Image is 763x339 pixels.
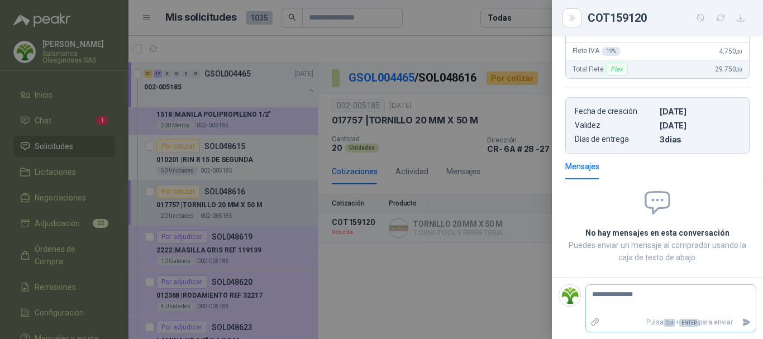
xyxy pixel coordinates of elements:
p: Pulsa + para enviar [605,313,738,332]
span: Total Flete [573,63,630,76]
span: Flete IVA [573,47,621,56]
div: COT159120 [588,9,750,27]
p: [DATE] [660,121,740,130]
p: Validez [575,121,655,130]
span: ,00 [736,66,742,73]
span: 29.750 [715,65,742,73]
button: Close [565,11,579,25]
button: Enviar [737,313,756,332]
div: Mensajes [565,160,599,173]
span: ,00 [736,49,742,55]
span: 4.750 [719,47,742,55]
h2: No hay mensajes en esta conversación [565,227,750,239]
p: Fecha de creación [575,107,655,116]
label: Adjuntar archivos [586,313,605,332]
img: Company Logo [559,285,580,306]
span: ,00 [736,31,742,37]
span: Ctrl [664,319,675,327]
p: 3 dias [660,135,740,144]
div: Flex [605,63,627,76]
p: [DATE] [660,107,740,116]
div: 19 % [602,47,621,56]
p: Días de entrega [575,135,655,144]
span: ENTER [679,319,699,327]
p: Puedes enviar un mensaje al comprador usando la caja de texto de abajo. [565,239,750,264]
